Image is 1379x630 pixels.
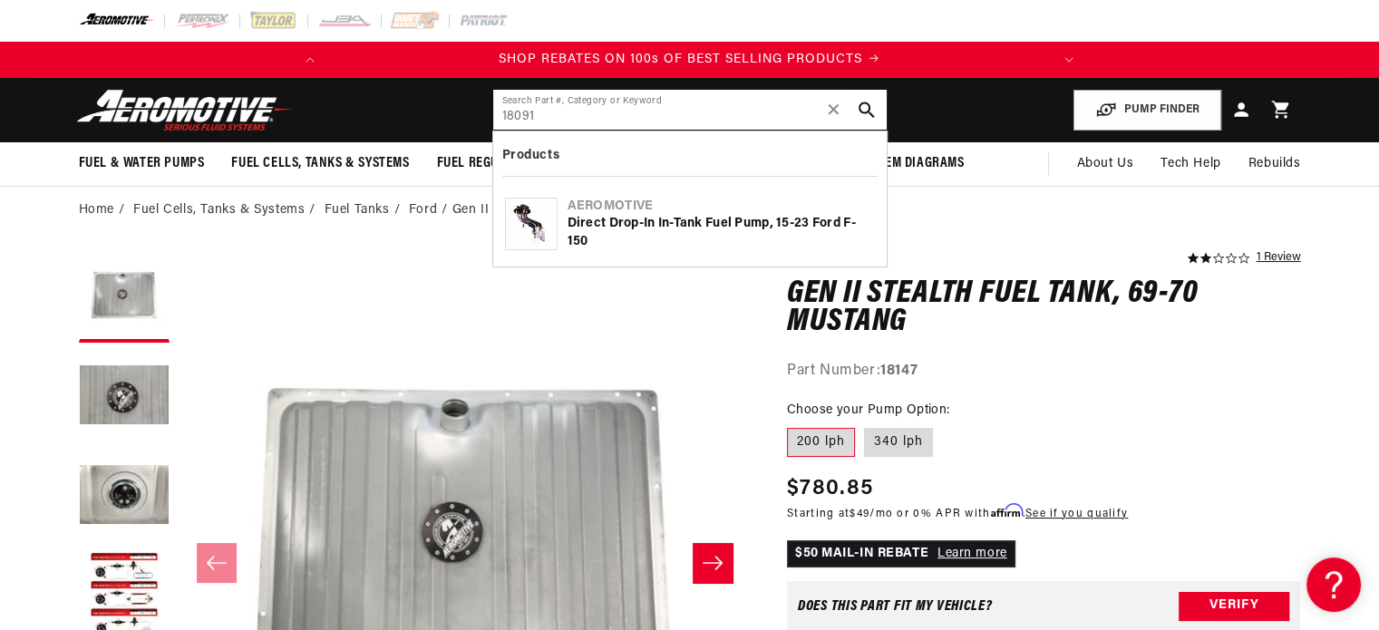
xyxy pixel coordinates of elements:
div: Does This part fit My vehicle? [798,599,993,614]
summary: Tech Help [1147,142,1234,186]
span: $780.85 [787,472,873,505]
a: See if you qualify - Learn more about Affirm Financing (opens in modal) [1025,509,1128,519]
button: search button [847,90,887,130]
img: Direct Drop-In In-Tank Fuel Pump, 15-23 Ford F-150 [506,199,557,249]
input: Search by Part Number, Category or Keyword [493,90,887,130]
span: Fuel & Water Pumps [79,154,205,173]
div: Part Number: [787,360,1301,383]
span: Fuel Cells, Tanks & Systems [231,154,409,173]
a: Fuel Tanks [325,200,390,220]
slideshow-component: Translation missing: en.sections.announcements.announcement_bar [34,42,1346,78]
span: Rebuilds [1248,154,1301,174]
button: Translation missing: en.sections.announcements.next_announcement [1051,42,1087,78]
div: Announcement [328,50,1051,70]
a: SHOP REBATES ON 100s OF BEST SELLING PRODUCTS [328,50,1051,70]
div: Aeromotive [568,198,875,216]
span: SHOP REBATES ON 100s OF BEST SELLING PRODUCTS [499,53,862,66]
button: Slide left [197,543,237,583]
a: About Us [1063,142,1147,186]
span: $49 [850,509,869,519]
a: Learn more [937,547,1007,560]
label: 200 lph [787,428,855,457]
img: Aeromotive [72,89,298,131]
span: Affirm [991,504,1023,518]
summary: Rebuilds [1235,142,1315,186]
button: Slide right [693,543,733,583]
a: Ford [409,200,437,220]
summary: Fuel & Water Pumps [65,142,219,185]
p: $50 MAIL-IN REBATE [787,540,1015,567]
li: Gen II Stealth Fuel Tank, 69-70 Mustang [452,200,696,220]
summary: Fuel Cells, Tanks & Systems [218,142,422,185]
p: Starting at /mo or 0% APR with . [787,505,1128,522]
a: 1 reviews [1256,252,1300,265]
li: Fuel Cells, Tanks & Systems [133,200,320,220]
button: Load image 3 in gallery view [79,451,170,542]
div: Direct Drop-In In-Tank Fuel Pump, 15-23 Ford F-150 [568,215,875,250]
div: 1 of 2 [328,50,1051,70]
button: PUMP FINDER [1073,90,1221,131]
label: 340 lph [864,428,933,457]
a: Home [79,200,114,220]
span: Tech Help [1160,154,1220,174]
button: Translation missing: en.sections.announcements.previous_announcement [292,42,328,78]
span: System Diagrams [858,154,965,173]
button: Verify [1179,592,1289,621]
span: ✕ [826,95,842,124]
summary: System Diagrams [844,142,978,185]
strong: 18147 [880,363,918,378]
button: Load image 1 in gallery view [79,252,170,343]
button: Load image 2 in gallery view [79,352,170,442]
legend: Choose your Pump Option: [787,401,952,420]
nav: breadcrumbs [79,200,1301,220]
b: Products [502,149,559,162]
span: Fuel Regulators [437,154,543,173]
summary: Fuel Regulators [423,142,557,185]
h1: Gen II Stealth Fuel Tank, 69-70 Mustang [787,280,1301,337]
span: About Us [1076,157,1133,170]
